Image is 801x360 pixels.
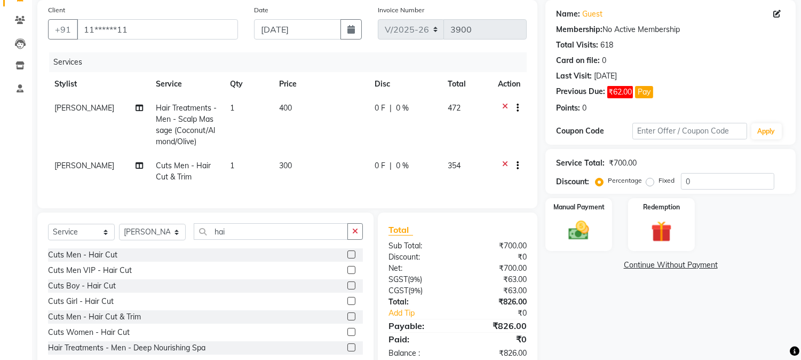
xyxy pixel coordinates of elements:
div: Services [49,52,535,72]
div: Coupon Code [556,126,632,137]
div: Net: [380,263,458,274]
div: Discount: [380,252,458,263]
span: 0 % [396,160,409,171]
button: Apply [751,123,782,139]
input: Search or Scan [194,223,348,240]
span: 354 [448,161,461,170]
div: Cuts Women - Hair Cut [48,327,130,338]
div: Last Visit: [556,71,592,82]
span: 0 % [396,103,409,114]
span: CGST [388,286,408,295]
div: Name: [556,9,580,20]
div: ₹700.00 [458,240,535,252]
div: Sub Total: [380,240,458,252]
label: Client [48,5,65,15]
div: ₹700.00 [458,263,535,274]
div: [DATE] [594,71,617,82]
a: Continue Without Payment [548,260,794,271]
span: Total [388,224,413,236]
div: Cuts Men - Hair Cut & Trim [48,311,141,323]
label: Percentage [608,176,642,185]
div: ₹63.00 [458,274,535,285]
div: ( ) [380,285,458,296]
div: No Active Membership [556,24,785,35]
span: 9% [410,286,421,295]
div: ₹0 [458,252,535,263]
th: Service [150,72,224,96]
div: Cuts Boy - Hair Cut [48,280,116,292]
label: Manual Payment [553,202,605,212]
div: ₹826.00 [458,319,535,332]
div: Hair Treatments - Men - Deep Nourishing Spa [48,342,205,354]
div: Discount: [556,176,589,187]
span: 1 [230,103,234,113]
span: 400 [279,103,292,113]
div: ₹0 [458,333,535,346]
span: SGST [388,275,408,284]
button: +91 [48,19,78,40]
span: 472 [448,103,461,113]
span: 0 F [375,103,385,114]
div: Total: [380,296,458,308]
div: 618 [600,40,613,51]
span: | [390,160,392,171]
a: Add Tip [380,308,471,319]
div: Balance : [380,348,458,359]
span: 0 F [375,160,385,171]
span: 1 [230,161,234,170]
input: Enter Offer / Coupon Code [632,123,747,139]
div: Points: [556,103,580,114]
div: Cuts Men VIP - Hair Cut [48,265,132,276]
span: Hair Treatments - Men - Scalp Massage (Coconut/Almond/Olive) [156,103,217,146]
div: ( ) [380,274,458,285]
div: Previous Due: [556,86,605,98]
span: [PERSON_NAME] [54,161,114,170]
div: Membership: [556,24,602,35]
div: Card on file: [556,55,600,66]
th: Disc [368,72,441,96]
label: Redemption [643,202,680,212]
div: ₹0 [471,308,535,319]
span: [PERSON_NAME] [54,103,114,113]
div: Payable: [380,319,458,332]
th: Action [491,72,527,96]
span: 300 [279,161,292,170]
span: | [390,103,392,114]
th: Price [273,72,368,96]
div: 0 [582,103,586,114]
label: Fixed [659,176,675,185]
th: Total [442,72,492,96]
div: Cuts Girl - Hair Cut [48,296,114,307]
th: Stylist [48,72,150,96]
span: 9% [410,275,420,284]
img: _cash.svg [562,218,596,242]
div: Total Visits: [556,40,598,51]
div: Service Total: [556,158,605,169]
th: Qty [224,72,273,96]
span: Cuts Men - Hair Cut & Trim [156,161,211,182]
label: Date [254,5,268,15]
div: ₹700.00 [609,158,637,169]
a: Guest [582,9,602,20]
label: Invoice Number [378,5,424,15]
div: ₹826.00 [458,296,535,308]
img: _gift.svg [645,218,678,245]
button: Pay [635,86,653,98]
div: ₹63.00 [458,285,535,296]
div: Paid: [380,333,458,346]
input: Search by Name/Mobile/Email/Code [77,19,238,40]
span: ₹62.00 [607,86,633,98]
div: 0 [602,55,606,66]
div: ₹826.00 [458,348,535,359]
div: Cuts Men - Hair Cut [48,249,117,261]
